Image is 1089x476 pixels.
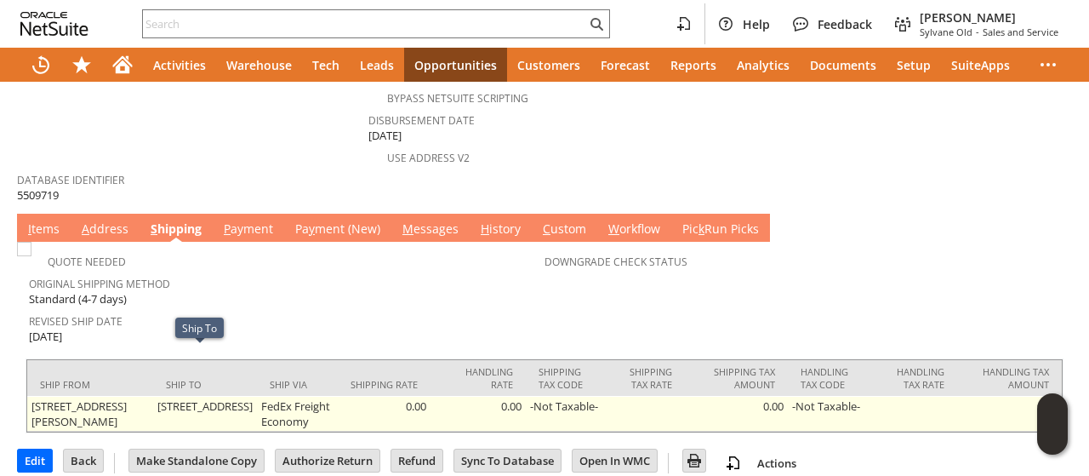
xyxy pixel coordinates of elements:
td: 0.00 [685,396,788,432]
img: add-record.svg [723,453,744,473]
input: Search [143,14,586,34]
span: S [151,221,157,237]
a: Documents [800,48,887,82]
span: Sales and Service [983,26,1058,38]
svg: Shortcuts [71,54,92,75]
input: Open In WMC [573,450,657,472]
a: Bypass NetSuite Scripting [387,91,528,106]
svg: logo [20,12,88,36]
td: 0.00 [337,396,430,432]
div: Shipping Tax Code [539,365,593,391]
td: FedEx Freight Economy [257,396,337,432]
img: Unchecked [17,242,31,256]
input: Edit [18,450,52,472]
a: Leads [350,48,404,82]
td: 0.00 [957,396,1062,432]
a: Items [24,221,64,239]
a: Recent Records [20,48,61,82]
span: H [481,221,489,237]
a: Analytics [727,48,800,82]
a: Address [77,221,133,239]
a: Use Address V2 [387,151,470,165]
div: Handling Tax Amount [970,365,1049,391]
div: Shipping Tax Rate [619,365,672,391]
input: Back [64,450,103,472]
a: Opportunities [404,48,507,82]
a: Custom [539,221,590,239]
span: Warehouse [226,57,292,73]
span: Reports [670,57,716,73]
input: Make Standalone Copy [129,450,264,472]
span: A [82,221,89,237]
a: Setup [887,48,941,82]
span: P [224,221,231,237]
span: I [28,221,31,237]
span: SuiteApps [951,57,1010,73]
a: PickRun Picks [678,221,763,239]
a: Payment [220,221,277,239]
td: [STREET_ADDRESS] [153,396,257,432]
span: Setup [897,57,931,73]
span: Oracle Guided Learning Widget. To move around, please hold and drag [1037,425,1068,456]
span: M [402,221,413,237]
iframe: Click here to launch Oracle Guided Learning Help Panel [1037,393,1068,455]
svg: Home [112,54,133,75]
svg: Search [586,14,607,34]
input: Authorize Return [276,450,379,472]
div: More menus [1028,48,1069,82]
a: Activities [143,48,216,82]
svg: Recent Records [31,54,51,75]
a: Messages [398,221,463,239]
div: Shipping Rate [350,378,418,391]
div: Ship To [182,321,217,335]
a: Unrolled view on [1041,217,1062,238]
input: Print [683,450,705,472]
a: Warehouse [216,48,302,82]
div: Handling Rate [443,365,512,391]
a: Workflow [604,221,664,239]
a: Disbursement Date [368,113,475,128]
span: 5509719 [17,187,59,204]
span: [DATE] [29,329,62,345]
a: Revised Ship Date [29,314,123,329]
a: Payment (New) [291,221,385,239]
span: C [543,221,550,237]
a: SuiteApps [941,48,1020,82]
a: Home [102,48,143,82]
span: Opportunities [414,57,497,73]
div: Ship To [166,378,244,391]
span: Tech [312,57,339,73]
span: Standard (4-7 days) [29,291,127,307]
span: Help [743,16,770,32]
div: Handling Tax Code [801,365,860,391]
span: Leads [360,57,394,73]
span: Forecast [601,57,650,73]
a: Downgrade Check Status [544,255,687,269]
span: Sylvane Old [920,26,972,38]
a: Quote Needed [48,255,126,269]
input: Refund [391,450,442,472]
span: y [309,221,315,237]
div: Handling Tax Rate [886,365,944,391]
td: [STREET_ADDRESS][PERSON_NAME] [27,396,153,432]
a: Reports [660,48,727,82]
a: Forecast [590,48,660,82]
span: [DATE] [368,128,402,144]
span: Activities [153,57,206,73]
span: [PERSON_NAME] [920,9,1058,26]
div: Shipping Tax Amount [698,365,775,391]
td: 0.00 [430,396,525,432]
span: Documents [810,57,876,73]
a: Original Shipping Method [29,277,170,291]
a: Database Identifier [17,173,124,187]
a: Actions [750,456,803,471]
div: Ship Via [270,378,324,391]
a: Shipping [146,221,206,239]
input: Sync To Database [454,450,561,472]
span: Feedback [818,16,872,32]
div: Shortcuts [61,48,102,82]
img: Print [684,450,704,471]
td: -Not Taxable- [788,396,873,432]
div: Ship From [40,378,140,391]
span: - [976,26,979,38]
